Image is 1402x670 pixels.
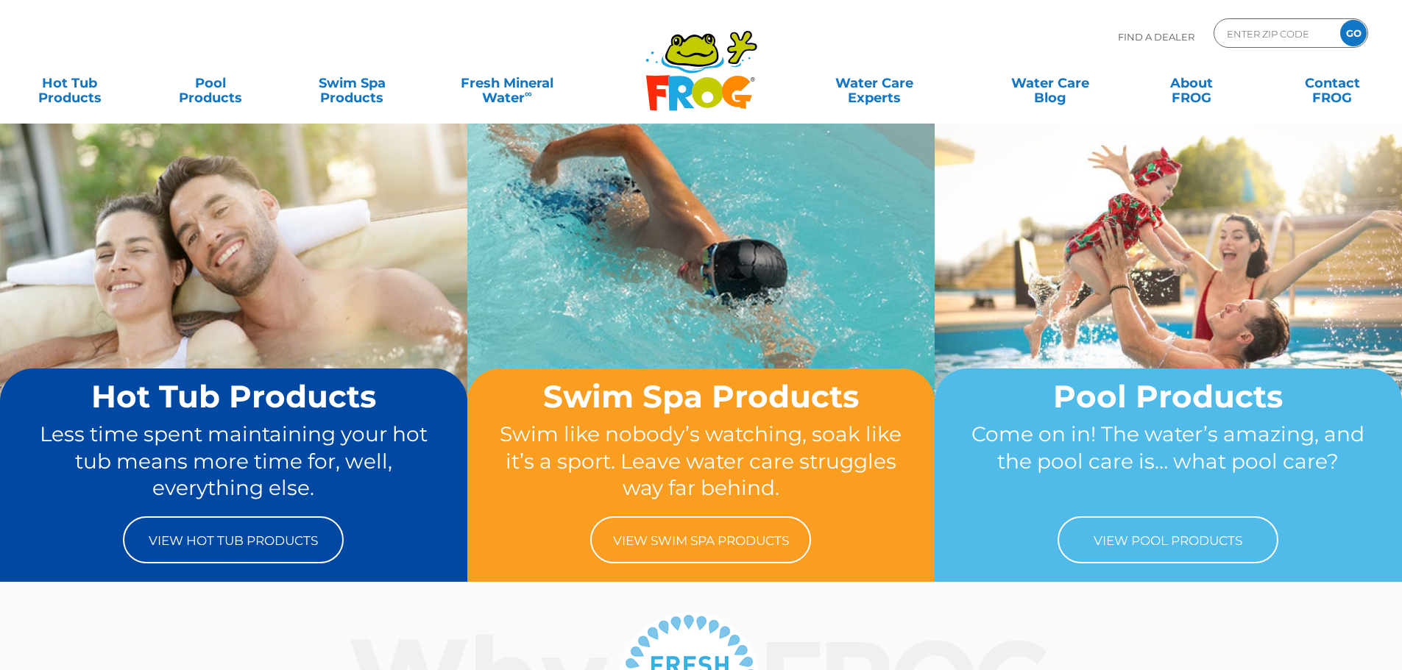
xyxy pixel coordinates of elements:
[963,379,1374,413] h2: Pool Products
[467,123,935,471] img: home-banner-swim-spa-short
[123,516,344,563] a: View Hot Tub Products
[1058,516,1278,563] a: View Pool Products
[525,88,532,99] sup: ∞
[1136,68,1246,98] a: AboutFROG
[995,68,1105,98] a: Water CareBlog
[28,421,439,502] p: Less time spent maintaining your hot tub means more time for, well, everything else.
[1340,20,1367,46] input: GO
[28,379,439,413] h2: Hot Tub Products
[1225,23,1325,44] input: Zip Code Form
[963,421,1374,502] p: Come on in! The water’s amazing, and the pool care is… what pool care?
[15,68,124,98] a: Hot TubProducts
[785,68,963,98] a: Water CareExperts
[297,68,407,98] a: Swim SpaProducts
[495,379,907,413] h2: Swim Spa Products
[1118,18,1194,55] p: Find A Dealer
[590,516,811,563] a: View Swim Spa Products
[438,68,576,98] a: Fresh MineralWater∞
[495,421,907,502] p: Swim like nobody’s watching, soak like it’s a sport. Leave water care struggles way far behind.
[1278,68,1387,98] a: ContactFROG
[935,123,1402,471] img: home-banner-pool-short
[156,68,266,98] a: PoolProducts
